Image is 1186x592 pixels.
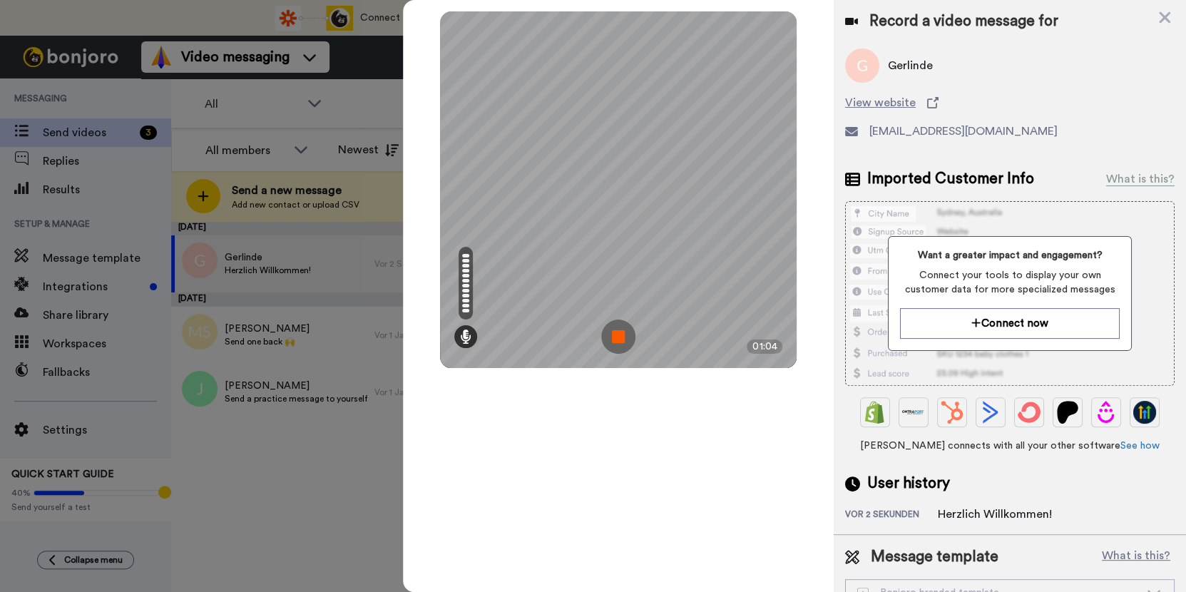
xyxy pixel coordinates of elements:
[869,123,1058,140] span: [EMAIL_ADDRESS][DOMAIN_NAME]
[867,168,1034,190] span: Imported Customer Info
[867,473,950,494] span: User history
[871,546,998,568] span: Message template
[1018,401,1041,424] img: ConvertKit
[1056,401,1079,424] img: Patreon
[1133,401,1156,424] img: GoHighLevel
[900,308,1120,339] button: Connect now
[845,509,938,523] div: vor 2 Sekunden
[747,340,782,354] div: 01:04
[601,320,635,354] img: ic_record_stop.svg
[1095,401,1118,424] img: Drip
[900,268,1120,297] span: Connect your tools to display your own customer data for more specialized messages
[1106,170,1175,188] div: What is this?
[845,439,1175,453] span: [PERSON_NAME] connects with all your other software
[900,248,1120,262] span: Want a greater impact and engagement?
[902,401,925,424] img: Ontraport
[938,506,1052,523] div: Herzlich Willkommen!
[1098,546,1175,568] button: What is this?
[979,401,1002,424] img: ActiveCampaign
[941,401,963,424] img: Hubspot
[1120,441,1160,451] a: See how
[864,401,886,424] img: Shopify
